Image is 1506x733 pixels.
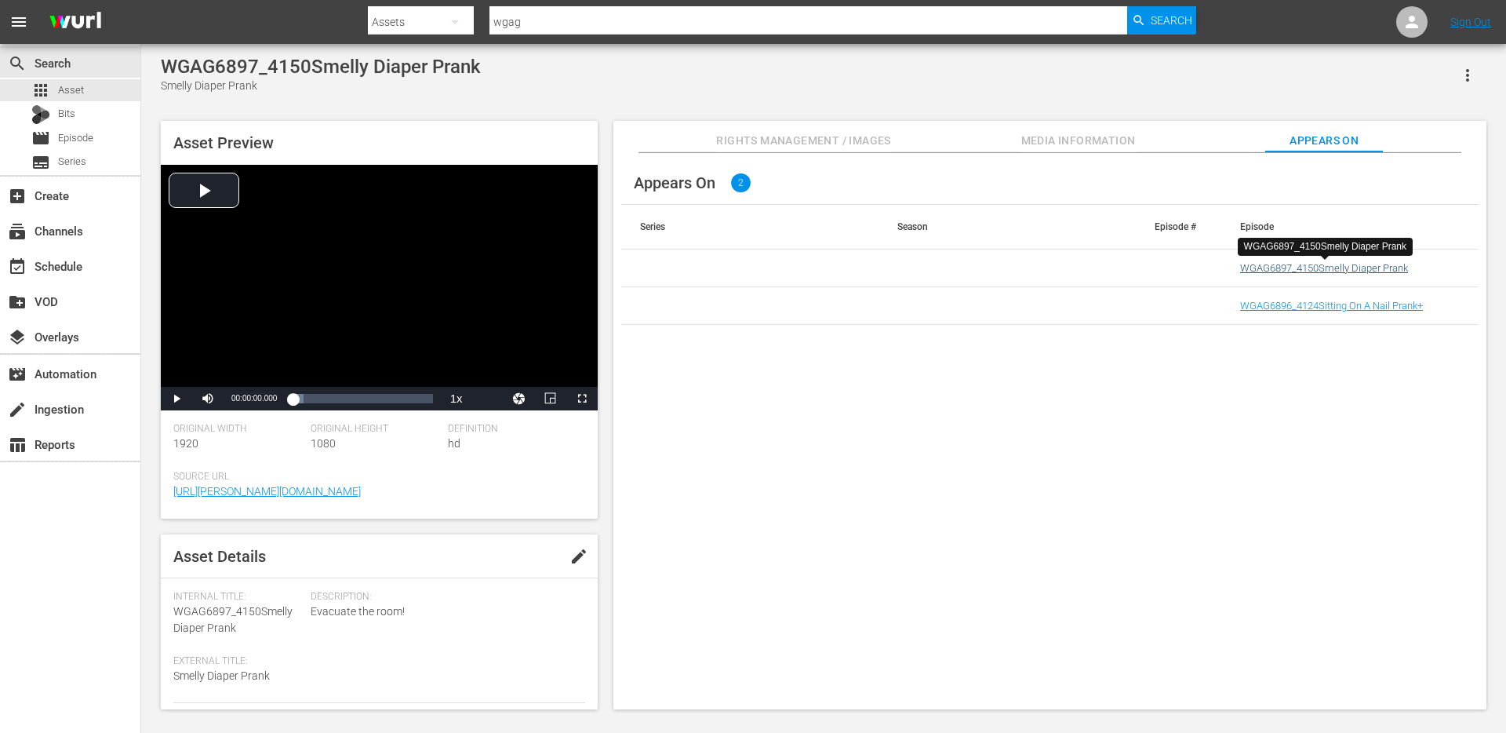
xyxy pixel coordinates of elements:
span: Automation [8,365,27,384]
span: 2 [731,173,751,192]
span: Evacuate the room! [311,604,577,620]
span: Bits [58,106,75,122]
span: Channels [8,222,27,241]
button: edit [560,538,598,575]
span: Source Url [173,471,577,483]
span: Create [8,187,27,206]
span: Asset Details [173,547,266,566]
th: Episode [1221,205,1479,249]
span: Series [31,153,50,172]
span: Asset Preview [173,133,274,152]
span: Schedule [8,257,27,276]
a: WGAG6896_4124Sitting On A Nail Prank+ [1240,300,1423,312]
span: Search [1151,6,1192,35]
button: Playback Rate [441,387,472,410]
span: menu [9,13,28,31]
div: WGAG6897_4150Smelly Diaper Prank [1244,240,1406,253]
img: ans4CAIJ8jUAAAAAAAAAAAAAAAAAAAAAAAAgQb4GAAAAAAAAAAAAAAAAAAAAAAAAJMjXAAAAAAAAAAAAAAAAAAAAAAAAgAT5G... [38,4,113,41]
span: Description: [311,591,577,604]
span: Original Width [173,423,303,436]
span: Internal Title: [173,591,303,604]
span: Asset [58,82,84,98]
span: Rights Management / Images [716,131,890,151]
button: Picture-in-Picture [535,387,566,410]
button: Fullscreen [566,387,598,410]
th: Series [621,205,878,249]
span: 00:00:00.000 [231,394,277,403]
button: Mute [192,387,224,410]
span: Episode [58,130,93,146]
button: Search [1127,6,1196,35]
button: Jump To Time [504,387,535,410]
a: Sign Out [1450,16,1491,28]
span: Media Information [1020,131,1137,151]
span: Smelly Diaper Prank [173,669,270,682]
div: WGAG6897_4150Smelly Diaper Prank [161,56,481,78]
span: Appears On [1265,131,1383,151]
span: 1920 [173,437,198,450]
a: WGAG6897_4150Smelly Diaper Prank [1240,262,1408,274]
span: Definition [448,423,577,436]
span: Asset [31,81,50,100]
button: Play [161,387,192,410]
div: Smelly Diaper Prank [161,78,481,94]
span: Search [8,54,27,73]
span: External Title: [173,655,303,668]
span: VOD [8,293,27,312]
a: [URL][PERSON_NAME][DOMAIN_NAME] [173,485,361,498]
span: hd [448,437,460,450]
span: Episode [31,129,50,148]
div: Video Player [161,165,598,410]
div: Progress Bar [293,394,432,403]
span: WGAG6897_4150Smelly Diaper Prank [173,605,293,634]
span: Series [58,154,86,170]
span: Original Height [311,423,440,436]
span: 1080 [311,437,336,450]
span: Reports [8,436,27,454]
th: Season [878,205,1136,249]
div: Bits [31,105,50,124]
span: Ingestion [8,400,27,419]
th: Episode # [1136,205,1221,249]
span: Overlays [8,328,27,347]
span: Appears On [634,173,715,192]
span: edit [569,547,588,566]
